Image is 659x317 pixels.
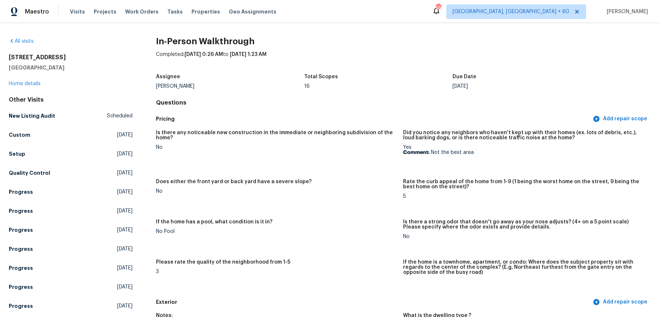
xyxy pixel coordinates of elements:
[594,114,647,124] span: Add repair scope
[156,84,304,89] div: [PERSON_NAME]
[9,207,33,215] h5: Progress
[156,219,272,224] h5: If the home has a pool, what condition is it in?
[436,4,441,12] div: 597
[403,260,644,275] h5: If the home is a townhome, apartment, or condo: Where does the subject property sit with regards ...
[403,194,644,199] div: 5
[156,38,650,45] h2: In-Person Walkthrough
[9,261,133,275] a: Progress[DATE]
[156,269,397,274] div: 3
[9,223,133,237] a: Progress[DATE]
[403,219,644,230] h5: Is there a strong odor that doesn't go away as your nose adjusts? (4+ on a 5 point scale) Please ...
[9,81,41,86] a: Home details
[117,150,133,158] span: [DATE]
[453,8,569,15] span: [GEOGRAPHIC_DATA], [GEOGRAPHIC_DATA] + 60
[117,131,133,139] span: [DATE]
[594,298,647,307] span: Add repair scope
[191,8,220,15] span: Properties
[9,166,133,180] a: Quality Control[DATE]
[117,207,133,215] span: [DATE]
[9,96,133,103] div: Other Visits
[304,84,453,89] div: 16
[9,150,25,158] h5: Setup
[229,8,276,15] span: Geo Assignments
[117,245,133,253] span: [DATE]
[304,74,338,79] h5: Total Scopes
[94,8,116,15] span: Projects
[185,52,223,57] span: [DATE] 0:26 AM
[403,179,644,189] h5: Rate the curb appeal of the home from 1-9 (1 being the worst home on the street, 9 being the best...
[453,84,601,89] div: [DATE]
[117,264,133,272] span: [DATE]
[9,128,133,141] a: Custom[DATE]
[156,130,397,140] h5: Is there any noticeable new construction in the immediate or neighboring subdivision of the home?
[9,280,133,294] a: Progress[DATE]
[591,112,650,126] button: Add repair scope
[9,131,30,139] h5: Custom
[9,302,33,310] h5: Progress
[107,112,133,120] span: Scheduled
[117,169,133,177] span: [DATE]
[9,283,33,291] h5: Progress
[9,226,33,234] h5: Progress
[156,229,397,234] div: No Pool
[25,8,49,15] span: Maestro
[117,226,133,234] span: [DATE]
[117,188,133,196] span: [DATE]
[156,145,397,150] div: No
[167,9,183,14] span: Tasks
[9,109,133,122] a: New Listing AuditScheduled
[117,283,133,291] span: [DATE]
[591,295,650,309] button: Add repair scope
[156,260,290,265] h5: Please rate the quality of the neighborhood from 1-5
[9,54,133,61] h2: [STREET_ADDRESS]
[9,112,55,120] h5: New Listing Audit
[9,147,133,161] a: Setup[DATE]
[156,74,180,79] h5: Assignee
[117,302,133,310] span: [DATE]
[9,204,133,218] a: Progress[DATE]
[9,242,133,256] a: Progress[DATE]
[156,179,312,184] h5: Does either the front yard or back yard have a severe slope?
[9,245,33,253] h5: Progress
[9,39,34,44] a: All visits
[9,185,133,199] a: Progress[DATE]
[403,234,644,239] div: No
[125,8,159,15] span: Work Orders
[9,64,133,71] h5: [GEOGRAPHIC_DATA]
[230,52,267,57] span: [DATE] 1:23 AM
[156,99,650,106] h4: Questions
[9,188,33,196] h5: Progress
[403,150,429,155] b: Comment:
[403,145,644,155] div: Yes
[156,115,591,123] h5: Pricing
[9,299,133,313] a: Progress[DATE]
[70,8,85,15] span: Visits
[156,51,650,70] div: Completed: to
[9,169,50,177] h5: Quality Control
[9,264,33,272] h5: Progress
[156,298,591,306] h5: Exterior
[453,74,476,79] h5: Due Date
[156,189,397,194] div: No
[403,150,644,155] p: Not the best area
[403,130,644,140] h5: Did you notice any neighbors who haven't kept up with their homes (ex. lots of debris, etc.), lou...
[604,8,648,15] span: [PERSON_NAME]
